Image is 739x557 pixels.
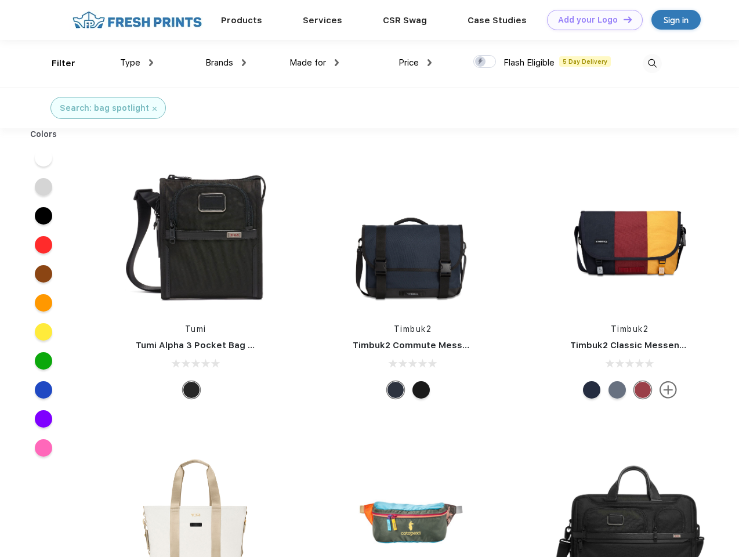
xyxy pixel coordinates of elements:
[553,157,707,312] img: func=resize&h=266
[651,10,701,30] a: Sign in
[205,57,233,68] span: Brands
[335,157,490,312] img: func=resize&h=266
[52,57,75,70] div: Filter
[60,102,149,114] div: Search: bag spotlight
[583,381,600,399] div: Eco Nautical
[624,16,632,23] img: DT
[289,57,326,68] span: Made for
[335,59,339,66] img: dropdown.png
[412,381,430,399] div: Eco Black
[399,57,419,68] span: Price
[503,57,555,68] span: Flash Eligible
[643,54,662,73] img: desktop_search.svg
[120,57,140,68] span: Type
[221,15,262,26] a: Products
[611,324,649,334] a: Timbuk2
[183,381,200,399] div: Black
[660,381,677,399] img: more.svg
[559,56,611,67] span: 5 Day Delivery
[608,381,626,399] div: Eco Lightbeam
[118,157,273,312] img: func=resize&h=266
[21,128,66,140] div: Colors
[153,107,157,111] img: filter_cancel.svg
[558,15,618,25] div: Add your Logo
[149,59,153,66] img: dropdown.png
[664,13,689,27] div: Sign in
[353,340,508,350] a: Timbuk2 Commute Messenger Bag
[69,10,205,30] img: fo%20logo%202.webp
[394,324,432,334] a: Timbuk2
[387,381,404,399] div: Eco Nautical
[570,340,714,350] a: Timbuk2 Classic Messenger Bag
[428,59,432,66] img: dropdown.png
[136,340,271,350] a: Tumi Alpha 3 Pocket Bag Small
[634,381,651,399] div: Eco Bookish
[185,324,207,334] a: Tumi
[242,59,246,66] img: dropdown.png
